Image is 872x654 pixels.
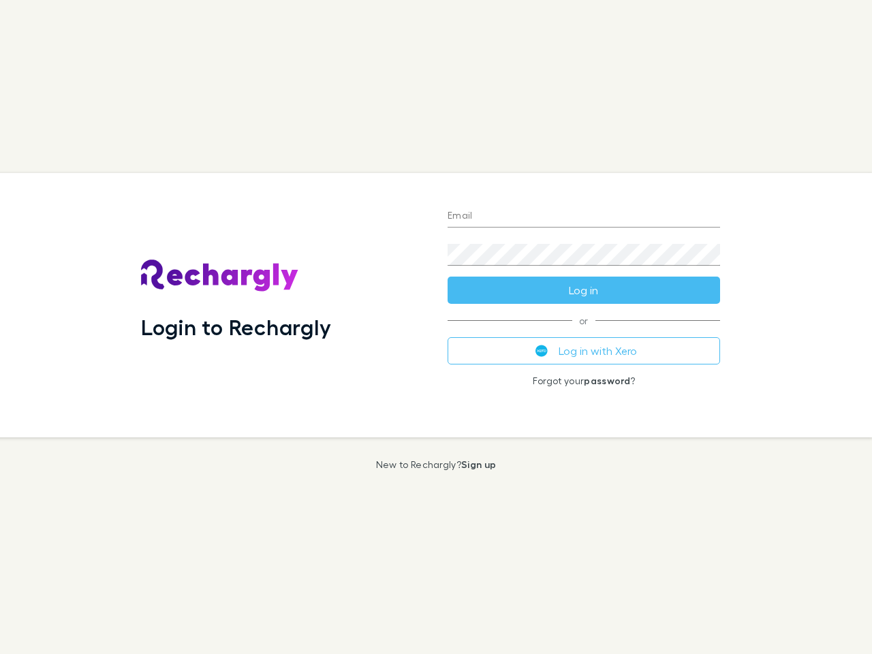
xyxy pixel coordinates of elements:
img: Rechargly's Logo [141,260,299,292]
a: password [584,375,630,386]
button: Log in with Xero [448,337,720,364]
h1: Login to Rechargly [141,314,331,340]
button: Log in [448,277,720,304]
a: Sign up [461,458,496,470]
span: or [448,320,720,321]
p: Forgot your ? [448,375,720,386]
p: New to Rechargly? [376,459,497,470]
img: Xero's logo [535,345,548,357]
